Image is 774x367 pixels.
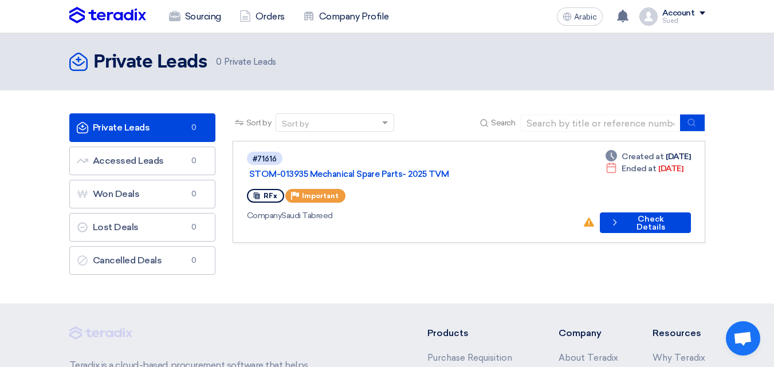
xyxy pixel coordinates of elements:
font: Sued [662,17,678,25]
img: profile_test.png [639,7,658,26]
input: Search by title or reference number [520,115,681,132]
font: Search [491,118,515,128]
img: Teradix logo [69,7,146,24]
font: Lost Deals [93,222,139,232]
font: Orders [256,11,285,22]
font: STOM-013935 Mechanical Spare Parts- 2025 TVM [249,169,449,179]
font: Private Leads [93,122,150,133]
font: Ended at [622,164,656,173]
font: 0 [191,156,197,165]
font: 0 [191,190,197,198]
font: Sort by [246,118,272,128]
font: 0 [191,123,197,132]
a: Lost Deals0 [69,213,215,242]
font: Private Leads [93,53,207,72]
font: Company Profile [319,11,389,22]
a: Accessed Leads0 [69,147,215,175]
font: Company [247,211,282,220]
font: Check Details [637,214,665,232]
font: Important [302,192,339,200]
font: 0 [191,223,197,231]
font: Saudi Tabreed [281,211,333,220]
button: Arabic [557,7,603,26]
button: Check Details [600,212,691,233]
font: Created at [622,152,663,161]
font: [DATE] [658,164,683,173]
a: About Teradix [559,353,618,363]
font: Sort by [282,119,309,129]
a: Won Deals0 [69,180,215,208]
a: Why Teradix [653,353,705,363]
font: Won Deals [93,188,140,199]
div: Open chat [726,321,760,356]
font: Arabic [574,12,597,22]
font: RFx [264,192,277,200]
font: 0 [191,256,197,265]
font: 0 [216,57,222,67]
font: Accessed Leads [93,155,164,166]
font: Cancelled Deals [93,255,162,266]
font: #71616 [253,155,277,163]
a: Sourcing [160,4,230,29]
a: Orders [230,4,294,29]
font: Resources [653,327,701,338]
font: Sourcing [185,11,221,22]
font: Private Leads [224,57,276,67]
a: STOM-013935 Mechanical Spare Parts- 2025 TVM [249,169,536,179]
a: Purchase Requisition [427,353,512,363]
font: Account [662,8,695,18]
font: Company [559,327,602,338]
a: Private Leads0 [69,113,215,142]
font: [DATE] [666,152,690,161]
a: Cancelled Deals0 [69,246,215,275]
font: Products [427,327,469,338]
